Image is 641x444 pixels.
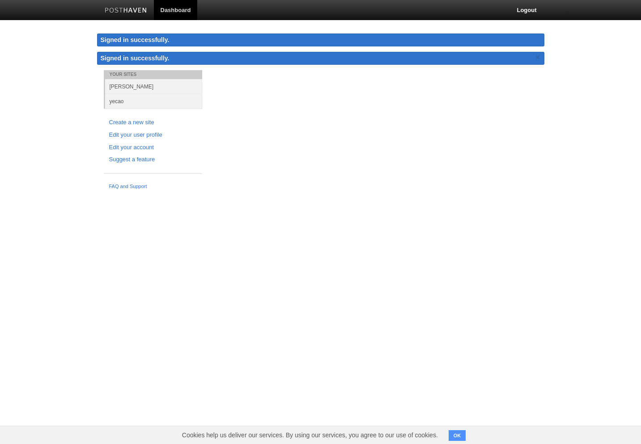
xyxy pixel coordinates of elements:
a: Edit your account [109,143,197,152]
a: × [534,52,542,63]
a: Suggest a feature [109,155,197,164]
button: OK [449,430,466,441]
a: yecao [105,94,202,109]
div: Signed in successfully. [97,34,544,46]
a: Create a new site [109,118,197,127]
li: Your Sites [104,70,202,79]
a: Edit your user profile [109,130,197,140]
a: FAQ and Support [109,183,197,191]
span: Cookies help us deliver our services. By using our services, you agree to our use of cookies. [173,426,447,444]
a: [PERSON_NAME] [105,79,202,94]
span: Signed in successfully. [101,54,170,62]
img: Posthaven-bar [105,8,147,14]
